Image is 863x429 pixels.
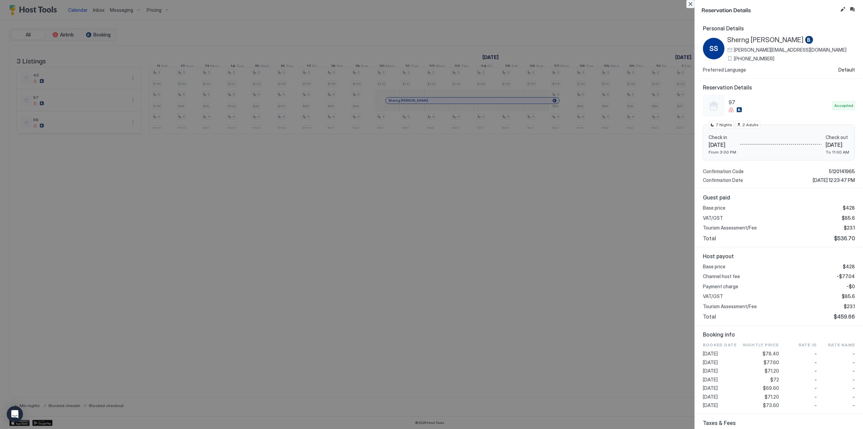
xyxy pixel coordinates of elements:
span: [DATE] 12:23:47 PM [813,177,855,183]
span: Host payout [703,253,855,260]
span: Base price [703,264,725,270]
span: - [814,368,817,374]
span: 5120141965 [829,168,855,175]
span: Base price [703,205,725,211]
span: - [814,385,817,391]
span: Rate Name [828,342,855,348]
span: - [814,359,817,366]
span: - [814,394,817,400]
span: [DATE] [703,377,741,383]
span: $78.40 [763,351,779,357]
span: [DATE] [703,402,741,408]
div: Open Intercom Messenger [7,406,23,422]
span: [DATE] [703,359,741,366]
span: $71.20 [765,368,779,374]
span: Channel host fee [703,273,740,279]
span: Total [703,313,716,320]
span: - [853,394,855,400]
span: Reservation Details [702,5,837,14]
span: $85.6 [842,293,855,299]
span: Booking info [703,331,855,338]
span: Guest paid [703,194,855,201]
span: $536.70 [834,235,855,242]
span: 2 Adults [742,122,758,128]
span: [PERSON_NAME][EMAIL_ADDRESS][DOMAIN_NAME] [734,47,846,53]
span: VAT/GST [703,293,723,299]
span: - [814,377,817,383]
span: [DATE] [703,394,741,400]
span: Tourism Assessment/Fee [703,225,757,231]
span: - [814,402,817,408]
span: - [853,359,855,366]
span: Personal Details [703,25,855,32]
span: $23.1 [844,225,855,231]
span: [PHONE_NUMBER] [734,56,774,62]
span: [DATE] [703,368,741,374]
span: $428 [843,264,855,270]
span: Rate ID [799,342,817,348]
span: SS [709,44,718,54]
span: To 11:00 AM [826,150,849,155]
span: Tourism Assessment/Fee [703,303,757,310]
span: - [814,351,817,357]
span: Booked Date [703,342,741,348]
span: $85.6 [842,215,855,221]
span: $23.1 [844,303,855,310]
span: - [853,385,855,391]
span: - [853,351,855,357]
span: Total [703,235,716,242]
span: 97 [728,99,830,106]
span: Confirmation Date [703,177,743,183]
span: -$0 [846,284,855,290]
button: Edit reservation [839,5,847,14]
span: Check out [826,134,849,140]
span: Confirmation Code [703,168,744,175]
span: $72 [770,377,779,383]
span: $73.60 [763,402,779,408]
span: [DATE] [826,141,849,148]
span: $459.66 [834,313,855,320]
span: Taxes & Fees [703,420,855,426]
span: $69.60 [763,385,779,391]
span: - [853,402,855,408]
span: From 3:00 PM [709,150,736,155]
span: Reservation Details [703,84,855,91]
span: $428 [843,205,855,211]
span: 7 Nights [716,122,732,128]
span: - [853,377,855,383]
span: - [853,368,855,374]
span: Sherng [PERSON_NAME] [727,36,804,44]
span: Accepted [834,103,853,109]
span: Nightly Price [743,342,779,348]
span: VAT/GST [703,215,723,221]
span: Preferred Language [703,67,746,73]
span: Payment charge [703,284,738,290]
span: [DATE] [703,351,741,357]
span: Check in [709,134,736,140]
span: -$77.04 [837,273,855,279]
span: Default [838,67,855,73]
span: $77.60 [764,359,779,366]
span: $71.20 [765,394,779,400]
span: [DATE] [709,141,736,148]
button: Inbox [848,5,856,14]
span: [DATE] [703,385,741,391]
